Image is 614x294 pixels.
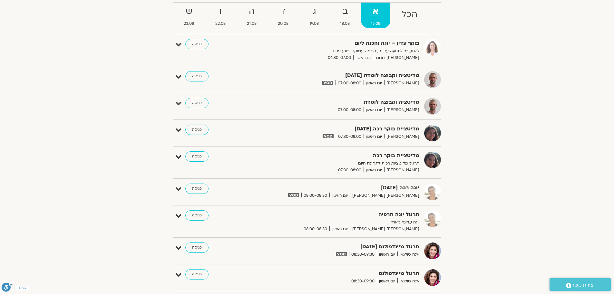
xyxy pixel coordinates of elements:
[350,192,419,199] span: [PERSON_NAME] [PERSON_NAME]
[288,193,299,197] img: vodicon
[185,269,209,280] a: כניסה
[364,107,384,113] span: יום ראשון
[261,184,419,192] strong: יוגה רכה [DATE]
[349,278,377,285] span: 08:30-09:30
[300,20,329,27] span: 19.08
[336,133,364,140] span: 07:30-08:00
[377,278,397,285] span: יום ראשון
[384,167,419,174] span: [PERSON_NAME]
[261,125,419,133] strong: מדיטציית בוקר רכה [DATE]
[185,98,209,108] a: כניסה
[336,167,364,174] span: 07:30-08:00
[205,20,236,27] span: 22.08
[268,20,298,27] span: 20.08
[261,242,419,251] strong: תרגול מיינדפולנס [DATE]
[571,281,595,289] span: יצירת קשר
[361,20,390,27] span: 17.08
[185,210,209,221] a: כניסה
[392,7,427,22] strong: הכל
[397,251,419,258] span: אלה טולנאי
[268,3,298,28] a: ד20.08
[326,54,353,61] span: 06:30-07:00
[330,3,360,28] a: ב18.08
[329,192,350,199] span: יום ראשון
[301,226,329,232] span: 08:00-08:30
[261,160,419,167] p: תרגול מדיטציות רכות לתחילת היום
[322,81,333,85] img: vodicon
[300,3,329,28] a: ג19.08
[261,210,419,219] strong: תרגול יוגה תרפיה
[361,4,390,19] strong: א
[185,151,209,162] a: כניסה
[349,251,377,258] span: 08:30-09:30
[384,80,419,87] span: [PERSON_NAME]
[374,54,419,61] span: [PERSON_NAME] רוחם
[174,3,204,28] a: ש23.08
[361,3,390,28] a: א17.08
[268,4,298,19] strong: ד
[336,252,346,256] img: vodicon
[174,20,204,27] span: 23.08
[330,4,360,19] strong: ב
[185,71,209,81] a: כניסה
[300,4,329,19] strong: ג
[185,39,209,49] a: כניסה
[550,278,611,291] a: יצירת קשר
[261,71,419,80] strong: מדיטציה וקבוצה לומדת [DATE]
[384,133,419,140] span: [PERSON_NAME]
[397,278,419,285] span: אלה טולנאי
[261,219,419,226] p: יוגה עדינה מאוד
[185,242,209,253] a: כניסה
[377,251,397,258] span: יום ראשון
[353,54,374,61] span: יום ראשון
[350,226,419,232] span: [PERSON_NAME] [PERSON_NAME]
[185,184,209,194] a: כניסה
[205,3,236,28] a: ו22.08
[384,107,419,113] span: [PERSON_NAME]
[237,4,267,19] strong: ה
[261,39,419,48] strong: בוקר עדין – יוגה והכנה ליום
[364,80,384,87] span: יום ראשון
[261,48,419,54] p: להתעורר לתנועה עדינה, נשימה עמוקה ורוגע פנימי
[237,3,267,28] a: ה21.08
[330,20,360,27] span: 18.08
[392,3,427,28] a: הכל
[323,134,333,138] img: vodicon
[205,4,236,19] strong: ו
[174,4,204,19] strong: ש
[336,107,364,113] span: 07:00-08:00
[237,20,267,27] span: 21.08
[364,133,384,140] span: יום ראשון
[261,151,419,160] strong: מדיטציית בוקר רכה
[261,269,419,278] strong: תרגול מיינדפולנס
[301,192,329,199] span: 08:00-08:30
[336,80,364,87] span: 07:00-08:00
[329,226,350,232] span: יום ראשון
[185,125,209,135] a: כניסה
[261,98,419,107] strong: מדיטציה וקבוצה לומדת
[364,167,384,174] span: יום ראשון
